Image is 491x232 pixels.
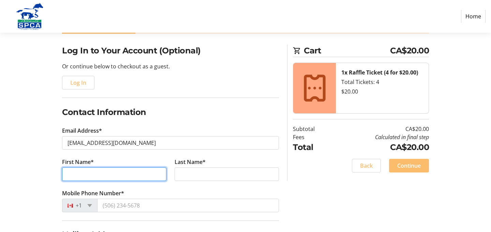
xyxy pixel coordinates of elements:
span: Back [360,162,373,170]
div: $20.00 [341,87,423,96]
span: Cart [304,45,390,57]
button: Log In [62,76,94,89]
label: Email Address* [62,127,102,135]
h2: Contact Information [62,106,279,118]
td: CA$20.00 [332,125,429,133]
input: (506) 234-5678 [97,199,279,212]
button: Continue [389,159,429,172]
div: Total Tickets: 4 [341,78,423,86]
label: Last Name* [175,158,206,166]
a: Home [461,10,486,23]
label: Mobile Phone Number* [62,189,124,197]
strong: 1x Raffle Ticket (4 for $20.00) [341,69,418,76]
button: Back [352,159,381,172]
td: Calculated in final step [332,133,429,141]
h2: Log In to Your Account (Optional) [62,45,279,57]
td: Total [293,141,332,153]
p: Or continue below to checkout as a guest. [62,62,279,70]
span: Continue [397,162,421,170]
td: Subtotal [293,125,332,133]
label: First Name* [62,158,94,166]
span: CA$20.00 [390,45,429,57]
img: Alberta SPCA's Logo [5,3,54,30]
span: Log In [70,79,86,87]
td: Fees [293,133,332,141]
td: CA$20.00 [332,141,429,153]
